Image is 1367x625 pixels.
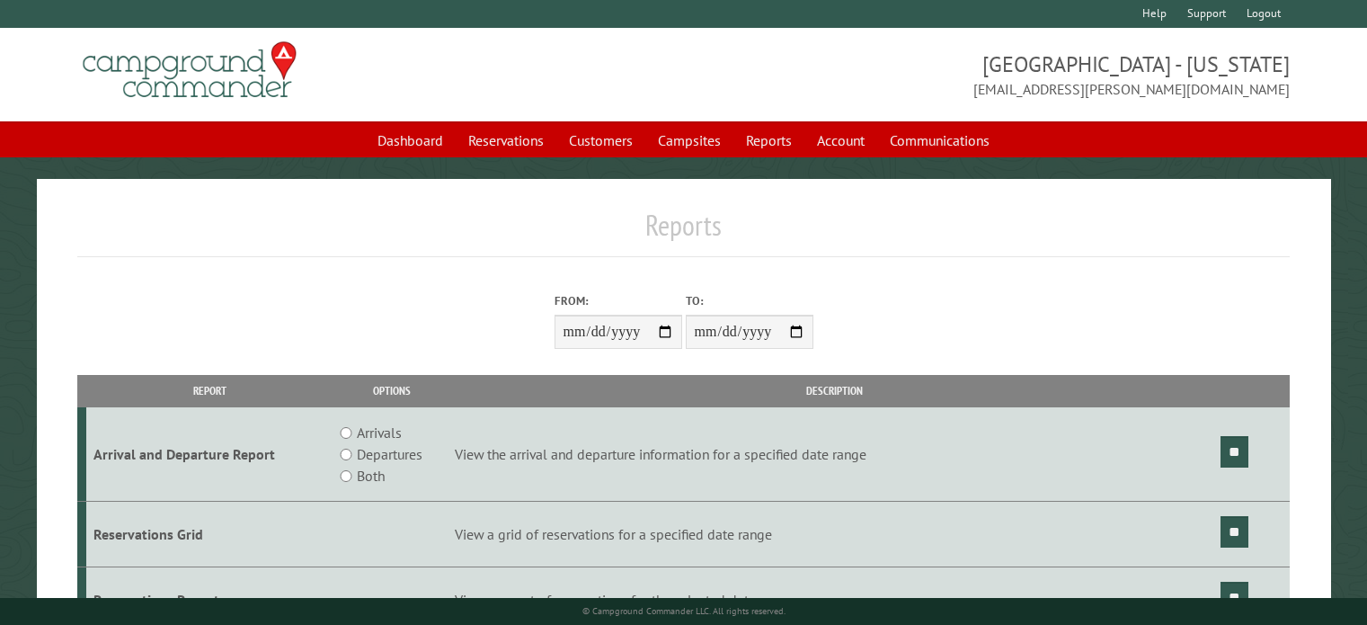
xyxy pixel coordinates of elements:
[77,208,1290,257] h1: Reports
[555,292,682,309] label: From:
[647,123,732,157] a: Campsites
[86,502,333,567] td: Reservations Grid
[86,375,333,406] th: Report
[558,123,644,157] a: Customers
[86,407,333,502] td: Arrival and Departure Report
[452,407,1218,502] td: View the arrival and departure information for a specified date range
[684,49,1290,100] span: [GEOGRAPHIC_DATA] - [US_STATE] [EMAIL_ADDRESS][PERSON_NAME][DOMAIN_NAME]
[357,443,422,465] label: Departures
[582,605,786,617] small: © Campground Commander LLC. All rights reserved.
[357,465,385,487] label: Both
[452,502,1218,567] td: View a grid of reservations for a specified date range
[333,375,452,406] th: Options
[806,123,875,157] a: Account
[77,35,302,105] img: Campground Commander
[735,123,803,157] a: Reports
[357,422,402,443] label: Arrivals
[367,123,454,157] a: Dashboard
[452,375,1218,406] th: Description
[686,292,813,309] label: To:
[457,123,555,157] a: Reservations
[879,123,1000,157] a: Communications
